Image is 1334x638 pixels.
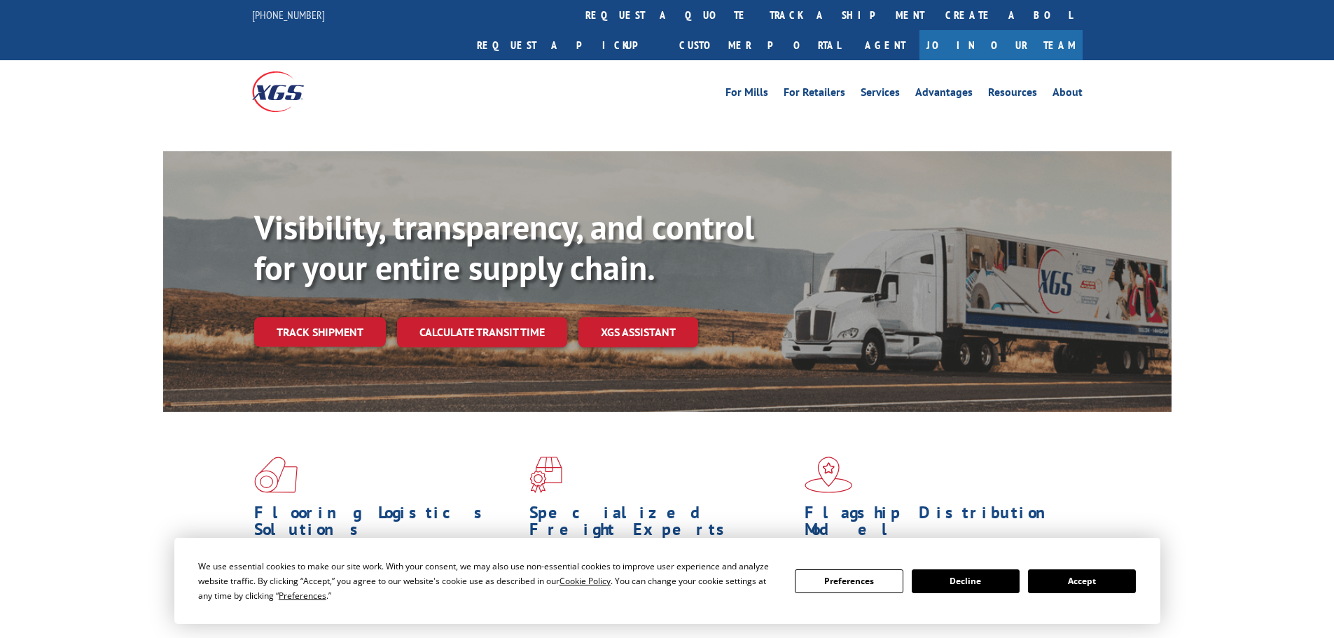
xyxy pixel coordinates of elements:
[252,8,325,22] a: [PHONE_NUMBER]
[529,457,562,493] img: xgs-icon-focused-on-flooring-red
[851,30,919,60] a: Agent
[669,30,851,60] a: Customer Portal
[1052,87,1083,102] a: About
[805,457,853,493] img: xgs-icon-flagship-distribution-model-red
[919,30,1083,60] a: Join Our Team
[805,504,1069,545] h1: Flagship Distribution Model
[725,87,768,102] a: For Mills
[861,87,900,102] a: Services
[174,538,1160,624] div: Cookie Consent Prompt
[397,317,567,347] a: Calculate transit time
[254,504,519,545] h1: Flooring Logistics Solutions
[560,575,611,587] span: Cookie Policy
[1028,569,1136,593] button: Accept
[466,30,669,60] a: Request a pickup
[784,87,845,102] a: For Retailers
[795,569,903,593] button: Preferences
[915,87,973,102] a: Advantages
[988,87,1037,102] a: Resources
[198,559,778,603] div: We use essential cookies to make our site work. With your consent, we may also use non-essential ...
[254,205,754,289] b: Visibility, transparency, and control for your entire supply chain.
[279,590,326,602] span: Preferences
[578,317,698,347] a: XGS ASSISTANT
[254,457,298,493] img: xgs-icon-total-supply-chain-intelligence-red
[254,317,386,347] a: Track shipment
[529,504,794,545] h1: Specialized Freight Experts
[912,569,1020,593] button: Decline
